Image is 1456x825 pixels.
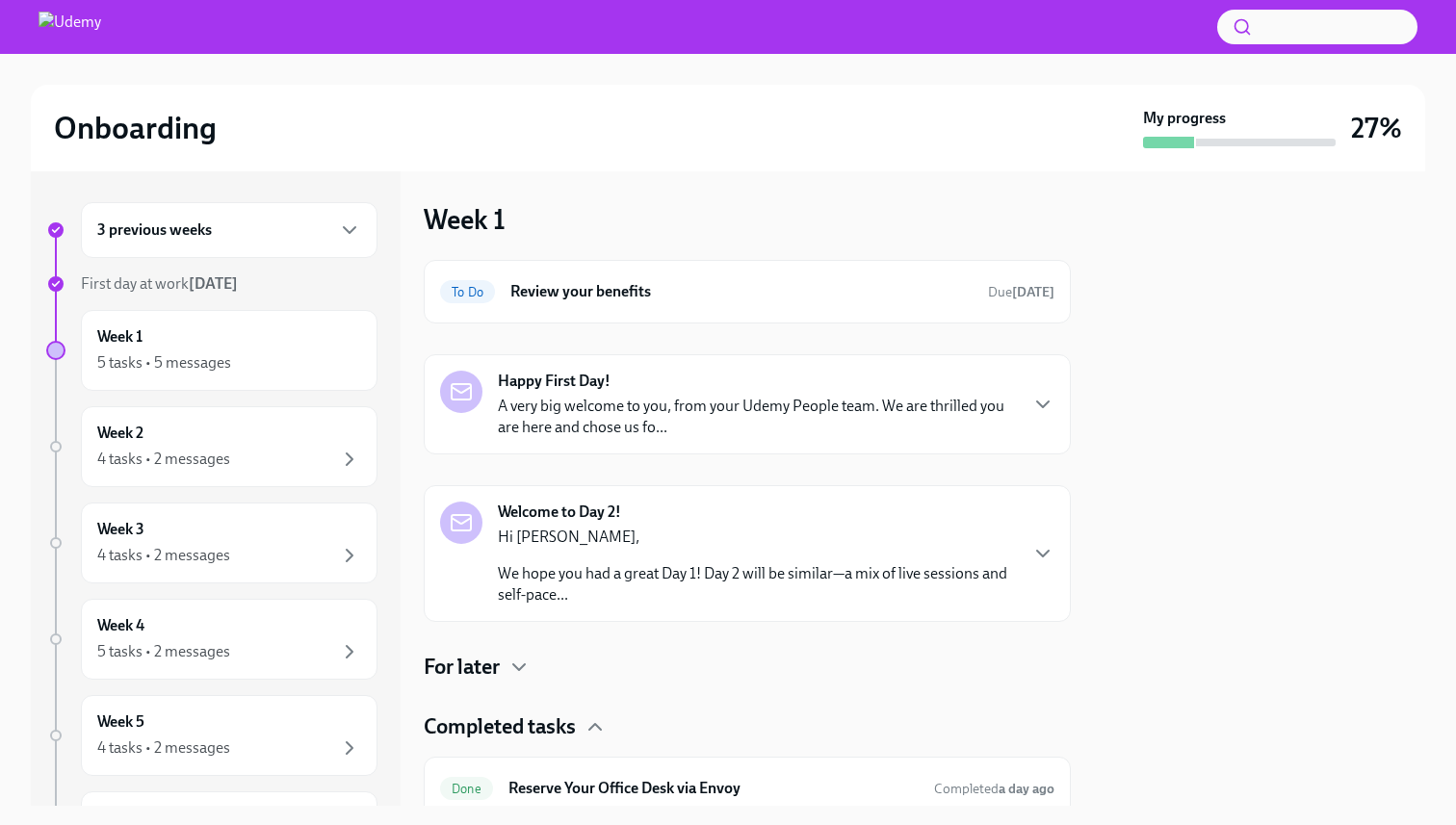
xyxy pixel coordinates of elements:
span: To Do [440,285,495,299]
strong: [DATE] [1012,284,1054,300]
a: Week 54 tasks • 2 messages [46,695,377,776]
div: 3 previous weeks [81,202,377,258]
a: To DoReview your benefitsDue[DATE] [440,276,1054,307]
a: Week 34 tasks • 2 messages [46,503,377,583]
span: Done [440,782,493,796]
h4: Completed tasks [424,712,576,741]
h6: Reserve Your Office Desk via Envoy [508,778,919,799]
strong: Happy First Day! [498,371,611,392]
a: DoneReserve Your Office Desk via EnvoyCompleteda day ago [440,773,1054,804]
a: Week 45 tasks • 2 messages [46,599,377,680]
span: Completed [934,781,1054,797]
span: September 1st, 2025 09:00 [988,283,1054,301]
p: A very big welcome to you, from your Udemy People team. We are thrilled you are here and chose us... [498,396,1016,438]
span: Due [988,284,1054,300]
div: Completed tasks [424,712,1071,741]
span: First day at work [81,274,238,293]
h6: Week 2 [97,423,143,444]
img: Udemy [39,12,101,42]
div: 4 tasks • 2 messages [97,737,230,759]
strong: [DATE] [189,274,238,293]
h6: Week 5 [97,711,144,733]
div: 5 tasks • 5 messages [97,352,231,374]
h6: Week 4 [97,615,144,636]
h6: Review your benefits [510,281,973,302]
h2: Onboarding [54,109,217,147]
h6: 3 previous weeks [97,219,212,241]
strong: Welcome to Day 2! [498,502,621,523]
h3: Week 1 [424,202,506,237]
h6: Week 3 [97,519,144,540]
p: We hope you had a great Day 1! Day 2 will be similar—a mix of live sessions and self-pace... [498,563,1016,606]
div: For later [424,653,1071,682]
h3: 27% [1351,111,1402,145]
a: Week 24 tasks • 2 messages [46,406,377,487]
h4: For later [424,653,500,682]
strong: a day ago [999,781,1054,797]
div: 5 tasks • 2 messages [97,641,230,662]
div: 4 tasks • 2 messages [97,545,230,566]
a: Week 15 tasks • 5 messages [46,310,377,391]
span: August 25th, 2025 11:43 [934,780,1054,798]
p: Hi [PERSON_NAME], [498,527,1016,548]
strong: My progress [1143,108,1226,129]
div: 4 tasks • 2 messages [97,449,230,470]
h6: Week 1 [97,326,143,348]
a: First day at work[DATE] [46,273,377,295]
